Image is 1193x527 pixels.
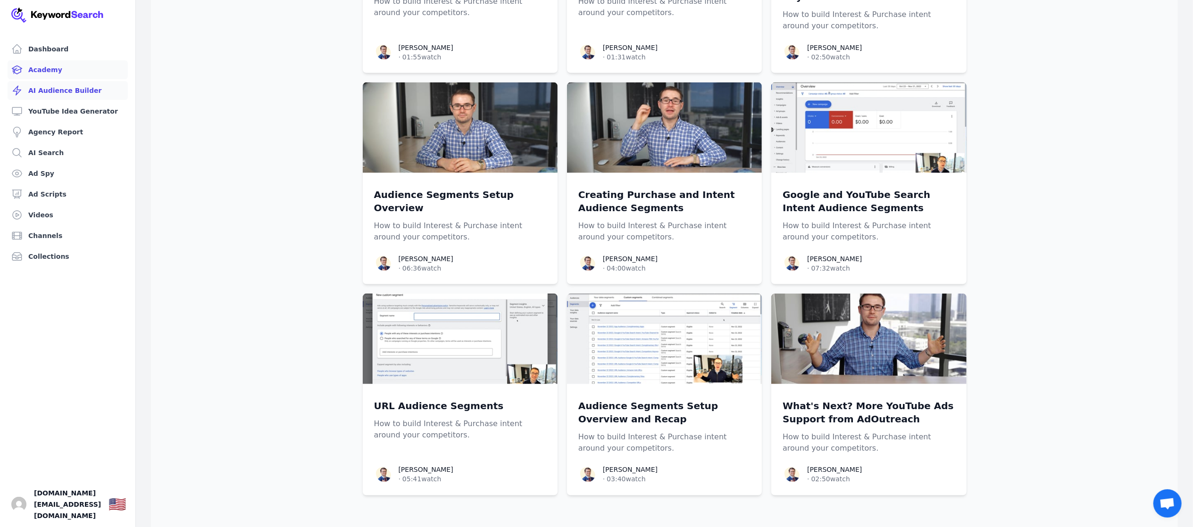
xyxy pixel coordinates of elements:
span: 06:36 watch [402,263,441,273]
a: [PERSON_NAME] [399,44,453,51]
a: AI Audience Builder [8,81,128,100]
p: What's Next? More YouTube Ads Support from AdOutreach [783,399,955,426]
p: Google and YouTube Search Intent Audience Segments [783,188,955,214]
span: · [399,263,400,273]
p: How to build Interest & Purchase intent around your competitors. [578,431,751,454]
p: How to build Interest & Purchase intent around your competitors. [783,9,955,32]
span: · [603,475,605,484]
a: Google and YouTube Search Intent Audience SegmentsHow to build Interest & Purchase intent around ... [783,188,955,243]
span: · [399,475,400,484]
p: How to build Interest & Purchase intent around your competitors. [578,220,751,243]
span: 04:00 watch [607,263,645,273]
a: [PERSON_NAME] [603,466,658,474]
a: Dashboard [8,40,128,58]
span: 01:55 watch [402,52,441,62]
span: 02:50 watch [811,52,850,62]
a: [PERSON_NAME] [807,255,862,263]
span: 05:41 watch [402,475,441,484]
span: 02:50 watch [811,475,850,484]
a: Ad Spy [8,164,128,183]
span: 07:32 watch [811,263,850,273]
div: 🇺🇸 [108,496,126,513]
span: · [807,263,809,273]
button: Open user button [11,497,26,512]
p: How to build Interest & Purchase intent around your competitors. [783,431,955,454]
a: [PERSON_NAME] [399,466,453,474]
span: · [603,52,605,62]
p: Audience Segments Setup Overview and Recap [578,399,751,426]
a: Open chat [1153,489,1182,518]
a: Academy [8,60,128,79]
img: Your Company [11,8,104,23]
button: 🇺🇸 [108,495,126,514]
a: [PERSON_NAME] [603,44,658,51]
p: Creating Purchase and Intent Audience Segments [578,188,751,214]
a: URL Audience SegmentsHow to build Interest & Purchase intent around your competitors. [374,399,546,441]
a: [PERSON_NAME] [399,255,453,263]
span: · [399,52,400,62]
a: [PERSON_NAME] [807,44,862,51]
a: Agency Report [8,123,128,141]
a: Channels [8,226,128,245]
span: 03:40 watch [607,475,645,484]
span: · [603,263,605,273]
span: · [807,52,809,62]
a: YouTube Idea Generator [8,102,128,121]
span: 01:31 watch [607,52,645,62]
a: Collections [8,247,128,266]
a: Audience Segments Setup Overview and RecapHow to build Interest & Purchase intent around your com... [578,399,751,454]
a: Creating Purchase and Intent Audience SegmentsHow to build Interest & Purchase intent around your... [578,188,751,243]
a: AI Search [8,143,128,162]
p: Audience Segments Setup Overview [374,188,546,214]
a: [PERSON_NAME] [603,255,658,263]
a: Audience Segments Setup OverviewHow to build Interest & Purchase intent around your competitors. [374,188,546,243]
p: URL Audience Segments [374,399,546,412]
a: What's Next? More YouTube Ads Support from AdOutreachHow to build Interest & Purchase intent arou... [783,399,955,454]
a: [PERSON_NAME] [807,466,862,474]
span: · [807,475,809,484]
span: [DOMAIN_NAME][EMAIL_ADDRESS][DOMAIN_NAME] [34,487,101,521]
p: How to build Interest & Purchase intent around your competitors. [374,418,546,441]
a: Videos [8,206,128,224]
p: How to build Interest & Purchase intent around your competitors. [783,220,955,243]
p: How to build Interest & Purchase intent around your competitors. [374,220,546,243]
a: Ad Scripts [8,185,128,204]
